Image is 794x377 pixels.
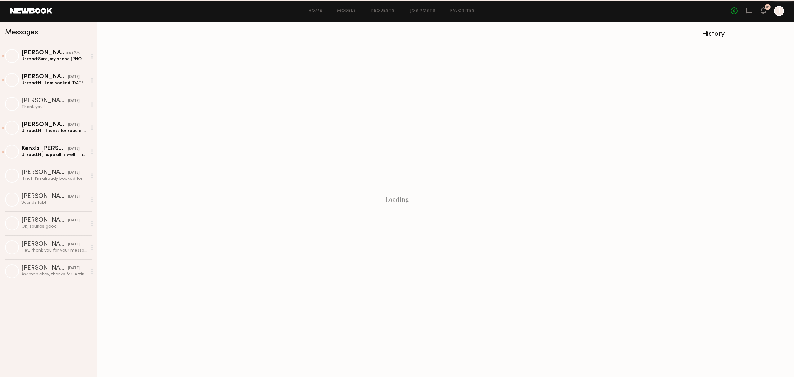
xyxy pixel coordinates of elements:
[337,9,356,13] a: Models
[68,74,80,80] div: [DATE]
[21,152,87,158] div: Unread: Hi, hope all is well! Thank you for reaching out for the 19th. Unfortunately, I won’t be ...
[68,194,80,200] div: [DATE]
[21,170,68,176] div: [PERSON_NAME]
[21,265,68,271] div: [PERSON_NAME]
[371,9,395,13] a: Requests
[774,6,784,16] a: I
[450,9,475,13] a: Favorites
[21,80,87,86] div: Unread: Hi! I am booked [DATE]-[DATE], would love to do the holiday shoot but the 7th I am not av...
[21,104,87,110] div: Thank you!!
[68,98,80,104] div: [DATE]
[21,74,68,80] div: [PERSON_NAME]
[21,271,87,277] div: Aw man okay, thanks for letting me know. Hope to connect with you another time then!
[21,122,68,128] div: [PERSON_NAME]
[21,128,87,134] div: Unread: Hi! Thanks for reaching out just wanted to check in if you have decided on a model for th...
[21,50,66,56] div: [PERSON_NAME]
[68,266,80,271] div: [DATE]
[68,170,80,176] div: [DATE]
[21,200,87,206] div: Sounds fab!
[410,9,436,13] a: Job Posts
[21,241,68,248] div: [PERSON_NAME]
[68,218,80,224] div: [DATE]
[68,242,80,248] div: [DATE]
[21,248,87,253] div: Hey, thank you for your message. Unfortunately I am not available for the date. If the client is ...
[21,98,68,104] div: [PERSON_NAME]
[66,50,80,56] div: 4:01 PM
[309,9,323,13] a: Home
[766,6,770,9] div: 61
[5,29,38,36] span: Messages
[21,224,87,229] div: Ok, sounds good!
[21,56,87,62] div: Unread: Sure, my phone [PHONE_NUMBER]
[21,217,68,224] div: [PERSON_NAME]
[21,176,87,182] div: If not, I’m already booked for a job on [DATE] now, but I can do [DATE] or [DATE]
[68,146,80,152] div: [DATE]
[702,30,789,38] div: History
[97,22,697,377] div: Loading
[21,146,68,152] div: Kenxis [PERSON_NAME]
[68,122,80,128] div: [DATE]
[21,193,68,200] div: [PERSON_NAME]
